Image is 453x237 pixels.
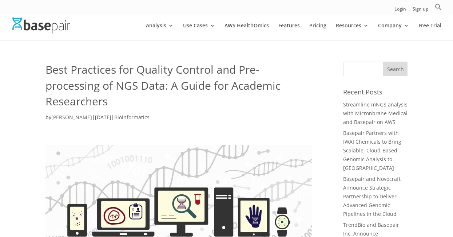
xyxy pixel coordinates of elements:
[309,23,326,40] a: Pricing
[378,23,409,40] a: Company
[383,62,408,76] input: Search
[224,23,269,40] a: AWS HealthOmics
[435,3,442,11] svg: Search
[12,18,70,33] img: Basepair
[343,175,401,217] a: Basepair and Novocraft Announce Strategic Partnership to Deliver Advanced Genomic Pipelines in th...
[413,7,428,15] a: Sign up
[183,23,215,40] a: Use Cases
[95,114,111,121] span: [DATE]
[45,113,312,127] p: by | |
[343,87,408,100] h4: Recent Posts
[278,23,300,40] a: Features
[51,114,92,121] a: [PERSON_NAME]
[336,23,369,40] a: Resources
[435,3,442,15] a: Search Icon Link
[146,23,174,40] a: Analysis
[394,7,406,15] a: Login
[114,114,150,121] a: Bioinformatics
[343,129,401,171] a: Basepair Partners with IWAI Chemicals to Bring Scalable, Cloud-Based Genomic Analysis to [GEOGRAP...
[45,62,312,113] h1: Best Practices for Quality Control and Pre-processing of NGS Data: A Guide for Academic Researchers
[418,23,441,40] a: Free Trial
[343,101,408,125] a: Streamline mNGS analysis with Micronbrane Medical and Basepair on AWS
